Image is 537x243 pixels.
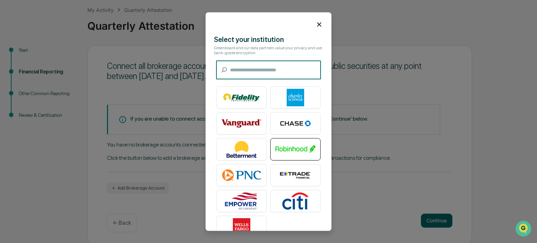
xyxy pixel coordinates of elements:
div: Select your institution [214,35,323,44]
iframe: Open customer support [515,220,534,239]
a: 🔎Data Lookup [4,99,47,111]
img: Betterment [222,141,262,158]
img: Vanguard [222,115,262,132]
div: 🔎 [7,102,13,108]
span: Preclearance [14,88,45,95]
img: PNC [222,166,262,184]
img: Chase [275,115,315,132]
img: 1746055101610-c473b297-6a78-478c-a979-82029cc54cd1 [7,53,20,66]
img: Charles Schwab [275,89,315,106]
div: We're available if you need us! [24,60,88,66]
img: Citibank [275,192,315,210]
a: 🗄️Attestations [48,85,89,98]
div: 🗄️ [51,89,56,94]
img: Fidelity Investments [222,89,262,106]
p: How can we help? [7,15,127,26]
button: Start new chat [119,56,127,64]
img: Empower Retirement [222,192,262,210]
img: Robinhood [275,141,315,158]
a: 🖐️Preclearance [4,85,48,98]
div: 🖐️ [7,89,13,94]
span: Attestations [58,88,87,95]
img: Wells Fargo [222,218,262,236]
span: Pylon [70,119,85,124]
div: Start new chat [24,53,115,60]
span: Data Lookup [14,101,44,108]
div: Greenboard and our data partners value your privacy and use bank-grade encryption [214,45,323,55]
img: E*TRADE [275,166,315,184]
a: Powered byPylon [49,118,85,124]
